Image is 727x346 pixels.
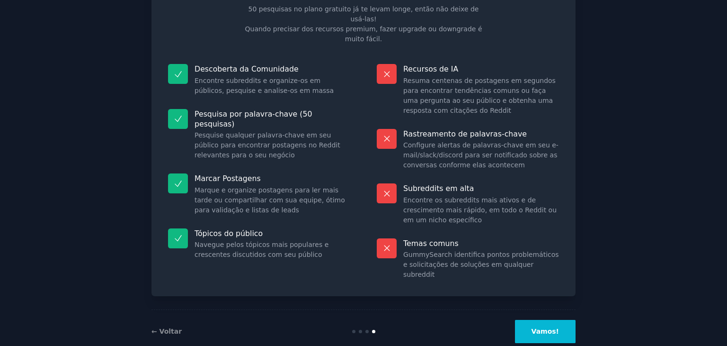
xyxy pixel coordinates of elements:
[403,184,474,193] font: Subreddits em alta
[195,109,312,128] font: Pesquisa por palavra-chave (50 pesquisas)
[403,196,557,224] font: Encontre os subreddits mais ativos e de crescimento mais rápido, em todo o Reddit ou em um nicho ...
[195,241,328,258] font: Navegue pelos tópicos mais populares e crescentes discutidos com seu público
[195,77,334,94] font: Encontre subreddits e organize-os em públicos, pesquise e analise-os em massa
[403,77,556,114] font: Resuma centenas de postagens em segundos para encontrar tendências comuns ou faça uma pergunta ao...
[248,5,479,23] font: 50 pesquisas no plano gratuito já te levam longe, então não deixe de usá-las!
[403,239,459,248] font: Temas comuns
[151,328,182,335] a: ← Voltar
[195,186,345,214] font: Marque e organize postagens para ler mais tarde ou compartilhar com sua equipe, ótimo para valida...
[195,64,299,73] font: Descoberta da Comunidade
[195,229,263,238] font: Tópicos do público
[195,174,261,183] font: Marcar Postagens
[245,25,482,43] font: Quando precisar dos recursos premium, fazer upgrade ou downgrade é muito fácil.
[403,64,458,73] font: Recursos de IA
[532,328,559,335] font: Vamos!
[403,251,559,278] font: GummySearch identifica pontos problemáticos e solicitações de soluções em qualquer subreddit
[403,141,559,169] font: Configure alertas de palavras-chave em seu e-mail/slack/discord para ser notificado sobre as conv...
[515,320,576,343] button: Vamos!
[403,129,527,138] font: Rastreamento de palavras-chave
[195,131,340,159] font: Pesquise qualquer palavra-chave em seu público para encontrar postagens no Reddit relevantes para...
